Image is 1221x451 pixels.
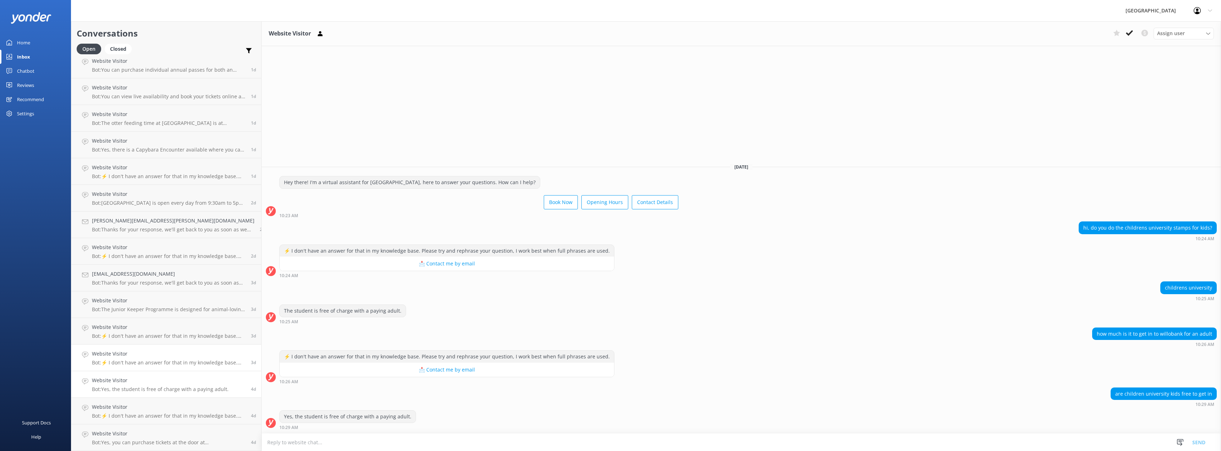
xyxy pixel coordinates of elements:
p: Bot: Yes, the student is free of charge with a paying adult. [92,386,229,392]
h4: Website Visitor [92,57,246,65]
span: Sep 23 2025 07:53am (UTC +12:00) Pacific/Auckland [251,120,256,126]
a: Website VisitorBot:You can purchase individual annual passes for both an adult and a child. The A... [71,52,261,78]
p: Bot: ⚡ I don't have an answer for that in my knowledge base. Please try and rephrase your questio... [92,333,246,339]
h4: Website Visitor [92,190,246,198]
a: Website VisitorBot:[GEOGRAPHIC_DATA] is open every day from 9:30am to 5pm, except on [DATE], when... [71,185,261,211]
p: Bot: ⚡ I don't have an answer for that in my knowledge base. Please try and rephrase your questio... [92,173,246,180]
p: Bot: Thanks for your response, we'll get back to you as soon as we can during opening hours. [92,226,254,233]
span: Sep 21 2025 04:44am (UTC +12:00) Pacific/Auckland [251,359,256,365]
div: ⚡ I don't have an answer for that in my knowledge base. Please try and rephrase your question, I ... [280,351,614,363]
strong: 10:26 AM [279,380,298,384]
div: Open [77,44,101,54]
p: Bot: ⚡ I don't have an answer for that in my knowledge base. Please try and rephrase your questio... [92,413,246,419]
div: Sep 20 2025 10:29am (UTC +12:00) Pacific/Auckland [1111,402,1217,407]
div: Help [31,430,41,444]
a: Website VisitorBot:⚡ I don't have an answer for that in my knowledge base. Please try and rephras... [71,345,261,371]
div: Sep 20 2025 10:24am (UTC +12:00) Pacific/Auckland [1079,236,1217,241]
p: Bot: Yes, there is a Capybara Encounter available where you can interact with capybaras. You can ... [92,147,246,153]
div: Settings [17,106,34,121]
div: how much is it to get in to willobank for an adult [1093,328,1216,340]
a: Website VisitorBot:⚡ I don't have an answer for that in my knowledge base. Please try and rephras... [71,238,261,265]
div: Recommend [17,92,44,106]
strong: 10:29 AM [279,425,298,430]
h4: Website Visitor [92,323,246,331]
div: Support Docs [22,416,51,430]
h4: [EMAIL_ADDRESS][DOMAIN_NAME] [92,270,246,278]
span: Assign user [1157,29,1185,37]
h4: Website Visitor [92,297,246,304]
h4: Website Visitor [92,376,229,384]
div: Sep 20 2025 10:26am (UTC +12:00) Pacific/Auckland [1092,342,1217,347]
p: Bot: The otter feeding time at [GEOGRAPHIC_DATA] is at 10:45am. [92,120,246,126]
div: Reviews [17,78,34,92]
div: Sep 20 2025 10:29am (UTC +12:00) Pacific/Auckland [279,425,416,430]
p: Bot: You can view live availability and book your tickets online at [URL][DOMAIN_NAME]. Tickets c... [92,93,246,100]
a: Website VisitorBot:Yes, the student is free of charge with a paying adult.4d [71,371,261,398]
p: Bot: Thanks for your response, we'll get back to you as soon as we can during opening hours. [92,280,246,286]
h4: Website Visitor [92,110,246,118]
button: Contact Details [632,195,678,209]
a: Website VisitorBot:The Junior Keeper Programme is designed for animal-loving kids aged [DEMOGRAPH... [71,291,261,318]
a: Website VisitorBot:Yes, there is a Capybara Encounter available where you can interact with capyb... [71,132,261,158]
span: Sep 20 2025 10:29am (UTC +12:00) Pacific/Auckland [251,386,256,392]
div: Hey there! I'm a virtual assistant for [GEOGRAPHIC_DATA], here to answer your questions. How can ... [280,176,540,188]
div: are children university kids free to get in [1111,388,1216,400]
div: Sep 20 2025 10:24am (UTC +12:00) Pacific/Auckland [279,273,614,278]
h2: Conversations [77,27,256,40]
div: ⚡ I don't have an answer for that in my knowledge base. Please try and rephrase your question, I ... [280,245,614,257]
h4: Website Visitor [92,430,246,438]
strong: 10:25 AM [1195,297,1214,301]
p: Bot: You can purchase individual annual passes for both an adult and a child. The Adult Annual Pa... [92,67,246,73]
a: Website VisitorBot:⚡ I don't have an answer for that in my knowledge base. Please try and rephras... [71,398,261,424]
h4: [PERSON_NAME][EMAIL_ADDRESS][PERSON_NAME][DOMAIN_NAME] [92,217,254,225]
h4: Website Visitor [92,350,246,358]
span: Sep 21 2025 12:12pm (UTC +12:00) Pacific/Auckland [251,306,256,312]
img: yonder-white-logo.png [11,12,51,24]
strong: 10:24 AM [279,274,298,278]
div: Sep 20 2025 10:25am (UTC +12:00) Pacific/Auckland [279,319,406,324]
p: Bot: Yes, you can purchase tickets at the door at [GEOGRAPHIC_DATA]. [92,439,246,446]
div: hi, do you do the childrens university stamps for kids? [1079,222,1216,234]
button: Opening Hours [581,195,628,209]
h4: Website Visitor [92,403,246,411]
a: Closed [105,45,135,53]
a: Website VisitorBot:Yes, you can purchase tickets at the door at [GEOGRAPHIC_DATA].4d [71,424,261,451]
span: Sep 20 2025 09:39am (UTC +12:00) Pacific/Auckland [251,413,256,419]
div: Yes, the student is free of charge with a paying adult. [280,411,416,423]
span: Sep 23 2025 12:15pm (UTC +12:00) Pacific/Auckland [251,67,256,73]
span: [DATE] [730,164,752,170]
h4: Website Visitor [92,137,246,145]
button: 📩 Contact me by email [280,363,614,377]
span: Sep 19 2025 10:41pm (UTC +12:00) Pacific/Auckland [251,439,256,445]
strong: 10:29 AM [1195,402,1214,407]
strong: 10:25 AM [279,320,298,324]
div: Chatbot [17,64,34,78]
span: Sep 22 2025 08:37am (UTC +12:00) Pacific/Auckland [251,253,256,259]
span: Sep 23 2025 11:08am (UTC +12:00) Pacific/Auckland [251,93,256,99]
h4: Website Visitor [92,84,246,92]
button: Book Now [544,195,578,209]
div: The student is free of charge with a paying adult. [280,305,406,317]
a: [PERSON_NAME][EMAIL_ADDRESS][PERSON_NAME][DOMAIN_NAME]Bot:Thanks for your response, we'll get bac... [71,211,261,238]
a: Website VisitorBot:You can view live availability and book your tickets online at [URL][DOMAIN_NA... [71,78,261,105]
span: Sep 22 2025 09:33pm (UTC +12:00) Pacific/Auckland [251,147,256,153]
strong: 10:23 AM [279,214,298,218]
div: Home [17,35,30,50]
a: Open [77,45,105,53]
span: Sep 21 2025 12:37pm (UTC +12:00) Pacific/Auckland [251,280,256,286]
span: Sep 22 2025 09:20am (UTC +12:00) Pacific/Auckland [260,226,265,232]
div: Inbox [17,50,30,64]
div: Sep 20 2025 10:26am (UTC +12:00) Pacific/Auckland [279,379,614,384]
h3: Website Visitor [269,29,311,38]
button: 📩 Contact me by email [280,257,614,271]
div: Closed [105,44,132,54]
span: Sep 22 2025 07:36pm (UTC +12:00) Pacific/Auckland [251,173,256,179]
p: Bot: The Junior Keeper Programme is designed for animal-loving kids aged [DEMOGRAPHIC_DATA]. It o... [92,306,246,313]
p: Bot: ⚡ I don't have an answer for that in my knowledge base. Please try and rephrase your questio... [92,359,246,366]
a: Website VisitorBot:The otter feeding time at [GEOGRAPHIC_DATA] is at 10:45am.1d [71,105,261,132]
div: Assign User [1154,28,1214,39]
a: Website VisitorBot:⚡ I don't have an answer for that in my knowledge base. Please try and rephras... [71,158,261,185]
div: Sep 20 2025 10:25am (UTC +12:00) Pacific/Auckland [1160,296,1217,301]
strong: 10:26 AM [1195,342,1214,347]
h4: Website Visitor [92,243,246,251]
